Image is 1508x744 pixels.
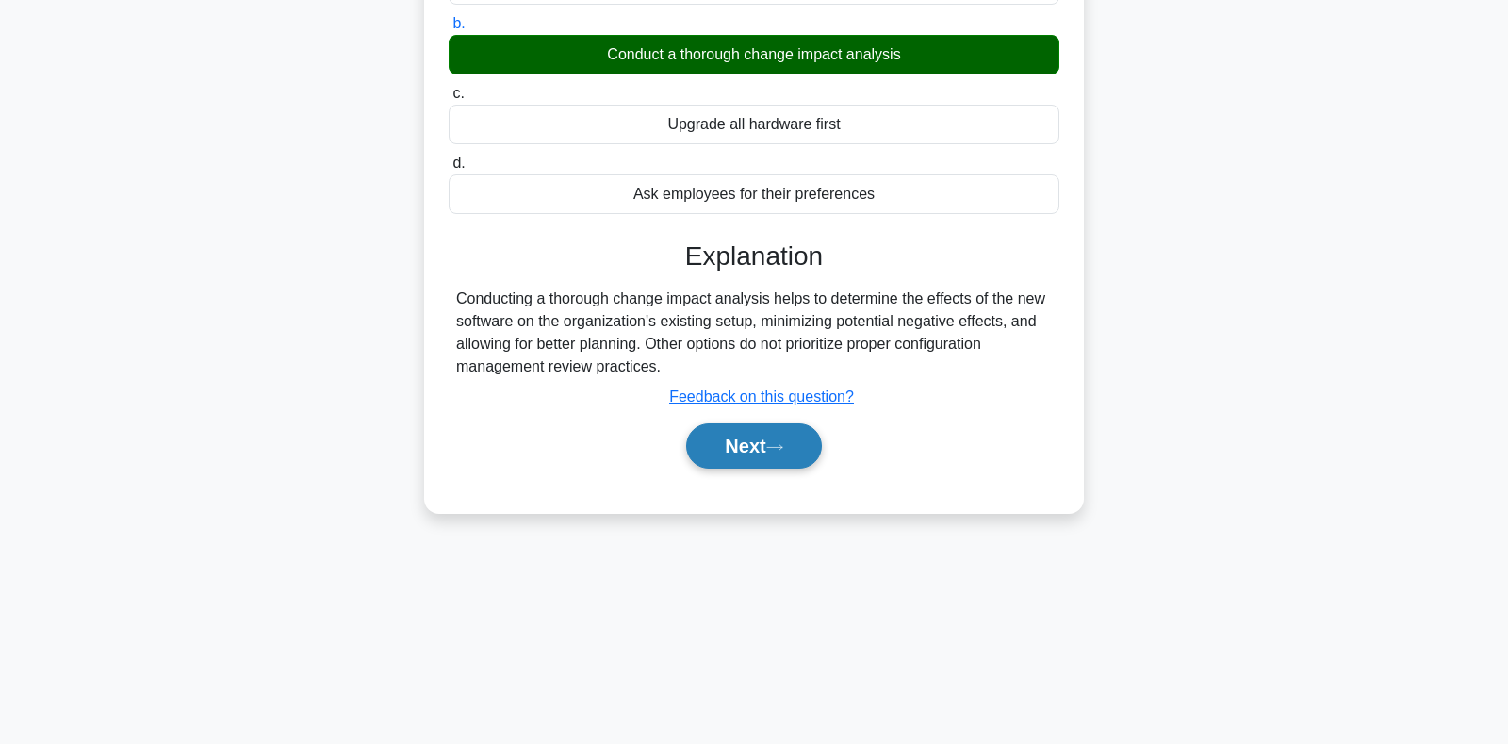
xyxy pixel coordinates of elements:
[452,15,465,31] span: b.
[449,35,1059,74] div: Conduct a thorough change impact analysis
[449,174,1059,214] div: Ask employees for their preferences
[449,105,1059,144] div: Upgrade all hardware first
[686,423,821,469] button: Next
[669,389,854,405] a: Feedback on this question?
[456,288,1052,378] div: Conducting a thorough change impact analysis helps to determine the effects of the new software o...
[460,240,1048,273] h3: Explanation
[452,155,465,171] span: d.
[452,85,464,101] span: c.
